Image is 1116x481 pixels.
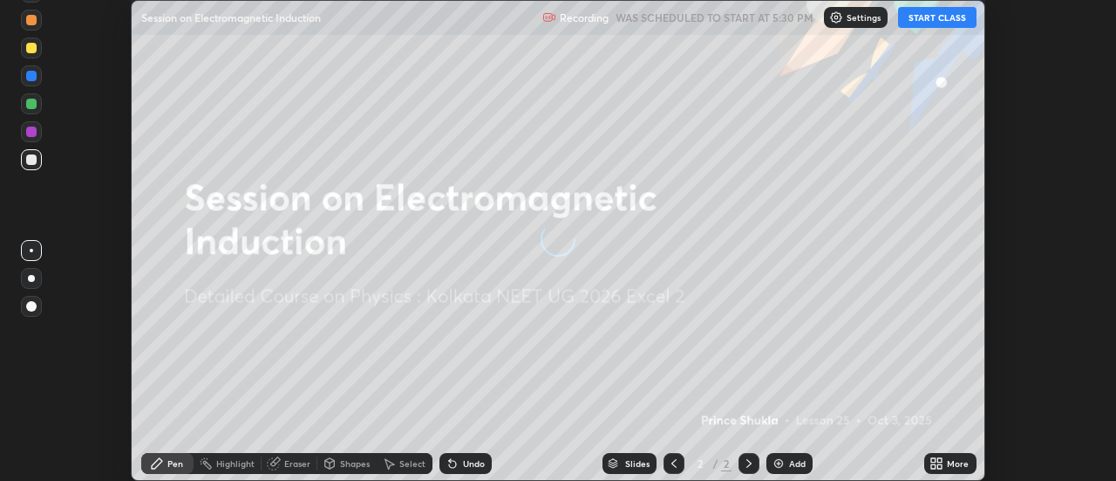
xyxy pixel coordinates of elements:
div: Pen [167,459,183,468]
p: Session on Electromagnetic Induction [141,10,321,24]
img: add-slide-button [772,457,786,471]
div: Shapes [340,459,370,468]
p: Recording [560,11,609,24]
div: Undo [463,459,485,468]
div: Eraser [284,459,310,468]
button: START CLASS [898,7,976,28]
img: recording.375f2c34.svg [542,10,556,24]
div: More [947,459,969,468]
div: Add [789,459,806,468]
div: 2 [691,458,709,469]
h5: WAS SCHEDULED TO START AT 5:30 PM [616,10,813,25]
div: / [712,458,718,469]
div: Highlight [216,459,255,468]
div: Select [399,459,425,468]
p: Settings [847,13,881,22]
div: Slides [625,459,650,468]
img: class-settings-icons [829,10,843,24]
div: 2 [721,456,732,471]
